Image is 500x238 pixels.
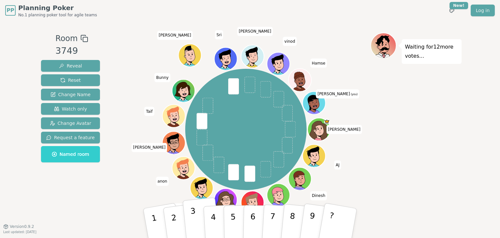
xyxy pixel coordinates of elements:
button: New! [446,5,458,16]
span: Room [55,33,77,44]
span: Click to change your name [334,160,341,170]
a: PPPlanning PokerNo.1 planning poker tool for agile teams [5,3,97,18]
span: Change Name [50,91,90,98]
span: Click to change your name [155,73,170,82]
span: Click to change your name [237,27,273,36]
span: No.1 planning poker tool for agile teams [18,12,97,18]
span: PP [7,7,14,14]
span: Last updated: [DATE] [3,230,36,234]
span: Version 0.9.2 [10,224,34,229]
button: Reveal [41,60,100,72]
span: Ellen is the host [324,119,330,125]
p: Waiting for 12 more votes... [405,42,458,61]
span: Click to change your name [310,59,327,68]
span: Click to change your name [326,125,362,134]
button: Reset [41,74,100,86]
button: Version0.9.2 [3,224,34,229]
span: Click to change your name [316,89,359,98]
span: Click to change your name [215,30,223,39]
button: Watch only [41,103,100,115]
span: Watch only [54,106,87,112]
span: Reveal [59,63,82,69]
button: Named room [41,146,100,162]
span: Named room [52,151,89,157]
div: 3749 [55,44,88,58]
span: Reset [60,77,81,83]
button: Change Name [41,89,100,100]
button: Click to change your avatar [303,92,325,114]
span: Change Avatar [50,120,91,126]
span: (you) [350,93,358,96]
span: Click to change your name [145,107,154,116]
span: Click to change your name [283,37,297,46]
span: Planning Poker [18,3,97,12]
span: Request a feature [46,134,95,141]
button: Change Avatar [41,117,100,129]
button: Request a feature [41,132,100,143]
span: Click to change your name [132,143,167,152]
span: Click to change your name [156,177,169,186]
span: Click to change your name [157,31,193,40]
span: Click to change your name [310,191,327,200]
div: New! [450,2,468,9]
a: Log in [471,5,495,16]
